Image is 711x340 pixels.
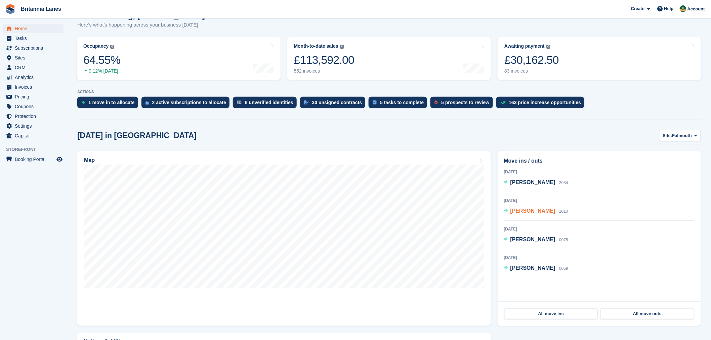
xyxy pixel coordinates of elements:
a: menu [3,121,64,131]
span: Invoices [15,82,55,92]
p: ACTIONS [77,90,701,94]
span: Tasks [15,34,55,43]
a: [PERSON_NAME] 2034 [504,178,568,187]
h2: Move ins / outs [504,157,695,165]
a: Preview store [55,155,64,163]
img: icon-info-grey-7440780725fd019a000dd9b08b2336e03edf1995a4989e88bcd33f0948082b44.svg [110,45,114,49]
div: 30 unsigned contracts [312,100,362,105]
div: [DATE] [504,169,695,175]
div: [DATE] [504,255,695,261]
div: 552 invoices [294,68,354,74]
a: menu [3,63,64,72]
img: icon-info-grey-7440780725fd019a000dd9b08b2336e03edf1995a4989e88bcd33f0948082b44.svg [546,45,550,49]
span: Analytics [15,73,55,82]
a: Britannia Lanes [18,3,64,14]
div: £30,162.50 [504,53,559,67]
img: contract_signature_icon-13c848040528278c33f63329250d36e43548de30e8caae1d1a13099fd9432cc5.svg [304,100,309,104]
img: stora-icon-8386f47178a22dfd0bd8f6a31ec36ba5ce8667c1dd55bd0f319d3a0aa187defe.svg [5,4,15,14]
div: 5 prospects to review [441,100,489,105]
div: Month-to-date sales [294,43,338,49]
span: [PERSON_NAME] [510,179,555,185]
span: Coupons [15,102,55,111]
img: active_subscription_to_allocate_icon-d502201f5373d7db506a760aba3b589e785aa758c864c3986d89f69b8ff3... [145,100,149,105]
a: 5 prospects to review [430,97,496,112]
div: 83 invoices [504,68,559,74]
img: task-75834270c22a3079a89374b754ae025e5fb1db73e45f91037f5363f120a921f8.svg [373,100,377,104]
a: 163 price increase opportunities [496,97,588,112]
span: 0069 [559,266,568,271]
span: 2034 [559,180,568,185]
span: 2010 [559,209,568,214]
p: Here's what's happening across your business [DATE] [77,21,205,29]
div: Occupancy [83,43,109,49]
a: [PERSON_NAME] 2010 [504,207,568,216]
span: Settings [15,121,55,131]
a: 30 unsigned contracts [300,97,369,112]
a: menu [3,43,64,53]
div: 163 price increase opportunities [509,100,581,105]
div: 64.55% [83,53,120,67]
span: Storefront [6,146,67,153]
a: All move ins [504,308,598,319]
a: 6 unverified identities [233,97,300,112]
a: All move outs [600,308,694,319]
span: Subscriptions [15,43,55,53]
img: Nathan Kellow [680,5,686,12]
span: 0075 [559,238,568,242]
span: Pricing [15,92,55,101]
div: 5 tasks to complete [380,100,424,105]
img: icon-info-grey-7440780725fd019a000dd9b08b2336e03edf1995a4989e88bcd33f0948082b44.svg [340,45,344,49]
a: [PERSON_NAME] 0069 [504,264,568,273]
a: 5 tasks to complete [369,97,430,112]
a: [PERSON_NAME] 0075 [504,236,568,244]
h2: [DATE] in [GEOGRAPHIC_DATA] [77,131,197,140]
a: 2 active subscriptions to allocate [141,97,233,112]
span: [PERSON_NAME] [510,265,555,271]
a: menu [3,82,64,92]
span: Protection [15,112,55,121]
span: CRM [15,63,55,72]
a: menu [3,131,64,140]
span: [PERSON_NAME] [510,208,555,214]
img: price_increase_opportunities-93ffe204e8149a01c8c9dc8f82e8f89637d9d84a8eef4429ea346261dce0b2c0.svg [500,101,506,104]
a: menu [3,102,64,111]
span: [PERSON_NAME] [510,237,555,242]
div: 0.12% [DATE] [83,68,120,74]
span: Account [687,6,705,12]
div: £113,592.00 [294,53,354,67]
div: 2 active subscriptions to allocate [152,100,226,105]
a: 1 move in to allocate [77,97,141,112]
span: Falmouth [672,132,692,139]
span: Sites [15,53,55,62]
a: Awaiting payment £30,162.50 83 invoices [498,37,702,80]
div: [DATE] [504,226,695,232]
span: Capital [15,131,55,140]
a: menu [3,155,64,164]
div: 6 unverified identities [245,100,293,105]
a: menu [3,24,64,33]
span: Create [631,5,644,12]
a: menu [3,73,64,82]
a: Occupancy 64.55% 0.12% [DATE] [77,37,281,80]
div: 1 move in to allocate [88,100,135,105]
img: prospect-51fa495bee0391a8d652442698ab0144808aea92771e9ea1ae160a38d050c398.svg [434,100,438,104]
span: Site: [663,132,672,139]
a: menu [3,53,64,62]
a: menu [3,92,64,101]
div: [DATE] [504,198,695,204]
div: Awaiting payment [504,43,545,49]
span: Booking Portal [15,155,55,164]
a: Map [77,151,491,326]
span: Help [664,5,674,12]
h2: Map [84,157,95,163]
a: Month-to-date sales £113,592.00 552 invoices [287,37,491,80]
span: Home [15,24,55,33]
a: menu [3,112,64,121]
img: move_ins_to_allocate_icon-fdf77a2bb77ea45bf5b3d319d69a93e2d87916cf1d5bf7949dd705db3b84f3ca.svg [81,100,85,104]
img: verify_identity-adf6edd0f0f0b5bbfe63781bf79b02c33cf7c696d77639b501bdc392416b5a36.svg [237,100,242,104]
button: Site: Falmouth [659,130,701,141]
a: menu [3,34,64,43]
